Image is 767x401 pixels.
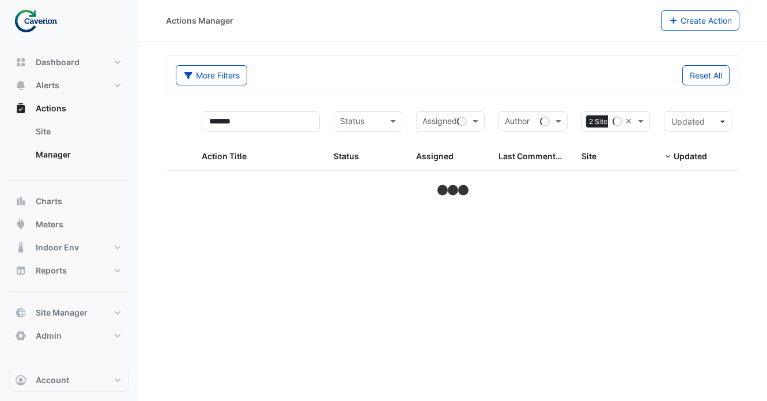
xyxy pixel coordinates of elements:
a: Manager [27,143,129,166]
button: Indoor Env [9,236,129,259]
app-icon: Charts [15,196,27,207]
span: Account [36,374,69,386]
span: Actions [36,103,66,114]
app-icon: Actions [15,103,27,114]
span: Last Commented [498,151,565,161]
a: Site [27,120,129,143]
button: Charts [9,190,129,213]
button: Meters [9,213,129,236]
app-icon: Dashboard [15,57,27,68]
span: Indoor Env [36,242,79,253]
button: Admin [9,324,129,347]
span: Status [334,151,359,161]
button: More Filters [176,65,247,85]
app-icon: Meters [15,219,27,230]
span: Action Title [202,151,247,161]
button: Reports [9,259,129,282]
span: Dashboard [36,57,80,68]
app-icon: Admin [15,330,27,342]
img: Company Logo [14,9,66,32]
span: Alerts [36,80,59,91]
button: Alerts [9,74,129,97]
span: Updated [674,151,707,161]
span: Site [581,151,596,161]
app-icon: Alerts [15,80,27,91]
span: Charts [36,196,62,207]
span: Clear [625,115,635,128]
button: Account [9,369,129,392]
button: Site Manager [9,301,129,324]
button: Updated [664,111,732,132]
app-icon: Site Manager [15,307,27,318]
span: Site Manager [36,307,88,318]
div: Actions [9,120,129,171]
app-icon: Indoor Env [15,242,27,253]
button: Actions [9,97,129,120]
button: Create Action [661,10,740,31]
span: 2 Sites selected [586,115,644,128]
span: Assigned [416,151,454,161]
button: Reset All [682,65,730,85]
button: Dashboard [9,51,129,74]
span: Reports [36,265,67,276]
span: Meters [36,219,63,230]
div: Actions Manager [166,14,233,27]
span: Updated [671,117,705,126]
span: Admin [36,330,62,342]
app-icon: Reports [15,265,27,276]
